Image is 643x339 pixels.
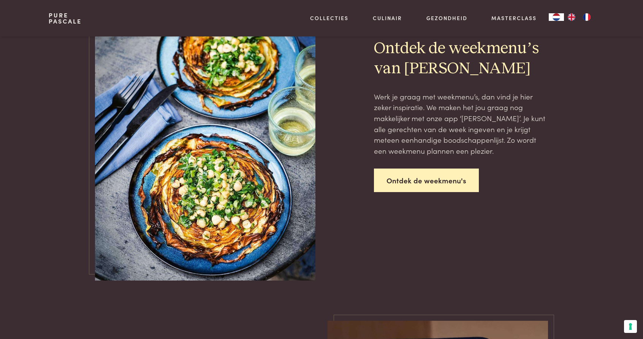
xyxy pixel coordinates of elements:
[564,13,594,21] ul: Language list
[579,13,594,21] a: FR
[549,13,564,21] div: Language
[374,39,548,79] h2: Ontdek de weekmenu’s van [PERSON_NAME]
[549,13,564,21] a: NL
[373,14,402,22] a: Culinair
[49,12,82,24] a: PurePascale
[374,91,548,156] p: Werk je graag met weekmenu’s, dan vind je hier zeker inspiratie. We maken het jou graag nog makke...
[549,13,594,21] aside: Language selected: Nederlands
[491,14,537,22] a: Masterclass
[624,320,637,333] button: Uw voorkeuren voor toestemming voor trackingtechnologieën
[564,13,579,21] a: EN
[310,14,348,22] a: Collecties
[426,14,467,22] a: Gezondheid
[374,169,479,192] a: Ontdek de weekmenu's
